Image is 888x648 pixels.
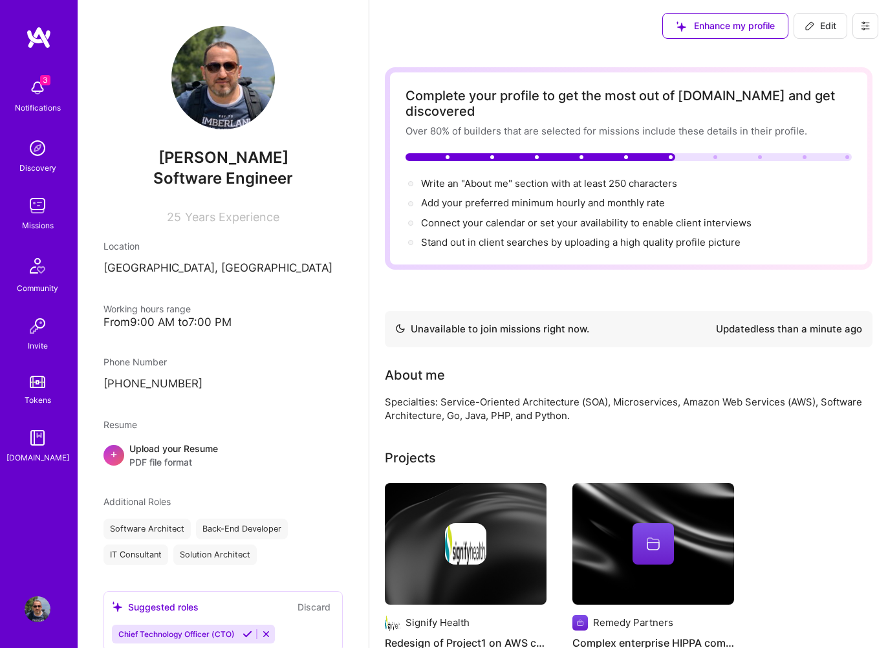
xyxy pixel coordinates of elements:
[112,600,199,614] div: Suggested roles
[6,451,69,464] div: [DOMAIN_NAME]
[385,615,400,631] img: Company logo
[676,21,686,32] i: icon SuggestedTeams
[676,19,775,32] span: Enhance my profile
[196,519,288,539] div: Back-End Developer
[243,629,252,639] i: Accept
[103,356,167,367] span: Phone Number
[294,599,334,614] button: Discard
[25,313,50,339] img: Invite
[129,455,218,469] span: PDF file format
[103,545,168,565] div: IT Consultant
[103,303,191,314] span: Working hours range
[103,148,343,167] span: [PERSON_NAME]
[103,376,343,392] p: [PHONE_NUMBER]
[103,419,137,430] span: Resume
[103,239,343,253] div: Location
[395,321,589,337] div: Unavailable to join missions right now.
[28,339,48,352] div: Invite
[716,321,862,337] div: Updated less than a minute ago
[406,124,852,138] div: Over 80% of builders that are selected for missions include these details in their profile.
[185,210,279,224] span: Years Experience
[406,88,852,119] div: Complete your profile to get the most out of [DOMAIN_NAME] and get discovered
[26,26,52,49] img: logo
[25,393,51,407] div: Tokens
[805,19,836,32] span: Edit
[421,177,680,189] span: Write an "About me" section with at least 250 characters
[385,365,445,385] div: About me
[15,101,61,114] div: Notifications
[445,523,486,565] img: Company logo
[572,483,734,605] img: cover
[129,442,218,469] div: Upload your Resume
[25,425,50,451] img: guide book
[22,250,53,281] img: Community
[17,281,58,295] div: Community
[103,496,171,507] span: Additional Roles
[153,169,293,188] span: Software Engineer
[385,395,872,422] div: Specialties: Service-Oriented Architecture (SOA), Microservices, Amazon Web Services (AWS), Softw...
[261,629,271,639] i: Reject
[22,219,54,232] div: Missions
[385,448,436,468] div: Projects
[421,197,665,209] span: Add your preferred minimum hourly and monthly rate
[110,447,118,460] span: +
[112,601,123,612] i: icon SuggestedTeams
[572,615,588,631] img: Company logo
[593,616,673,629] div: Remedy Partners
[40,75,50,85] span: 3
[25,193,50,219] img: teamwork
[103,519,191,539] div: Software Architect
[406,616,470,629] div: Signify Health
[421,235,741,249] div: Stand out in client searches by uploading a high quality profile picture
[25,75,50,101] img: bell
[167,210,181,224] span: 25
[173,545,257,565] div: Solution Architect
[19,161,56,175] div: Discovery
[171,26,275,129] img: User Avatar
[421,217,752,229] span: Connect your calendar or set your availability to enable client interviews
[103,261,343,276] p: [GEOGRAPHIC_DATA], [GEOGRAPHIC_DATA]
[25,135,50,161] img: discovery
[25,596,50,622] img: User Avatar
[103,316,343,329] div: From 9:00 AM to 7:00 PM
[118,629,235,639] span: Chief Technology Officer (CTO)
[30,376,45,388] img: tokens
[385,483,547,605] img: cover
[395,323,406,334] img: Availability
